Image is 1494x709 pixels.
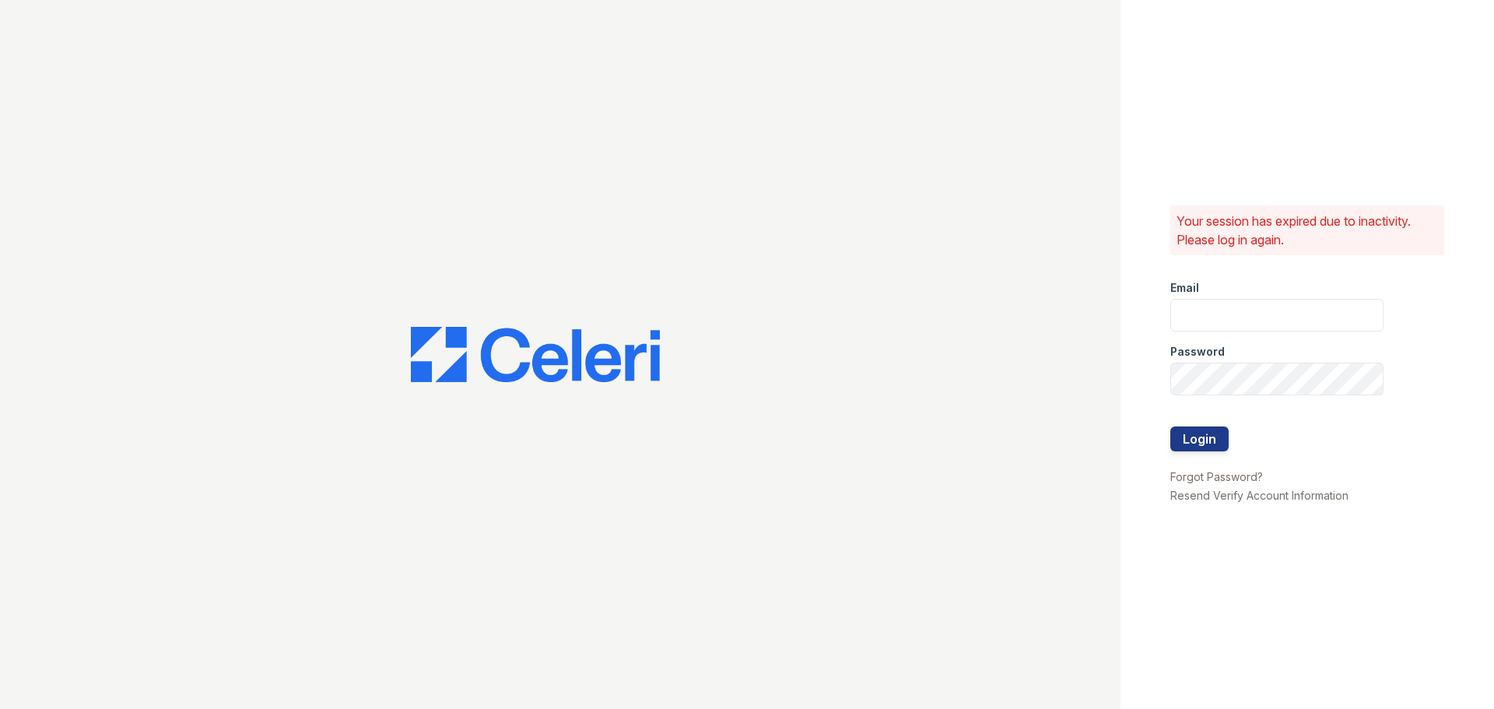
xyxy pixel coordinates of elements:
button: Login [1170,426,1229,451]
label: Email [1170,280,1199,296]
img: CE_Logo_Blue-a8612792a0a2168367f1c8372b55b34899dd931a85d93a1a3d3e32e68fde9ad4.png [411,327,660,383]
a: Forgot Password? [1170,470,1263,483]
a: Resend Verify Account Information [1170,489,1348,502]
label: Password [1170,344,1225,360]
p: Your session has expired due to inactivity. Please log in again. [1177,212,1438,249]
